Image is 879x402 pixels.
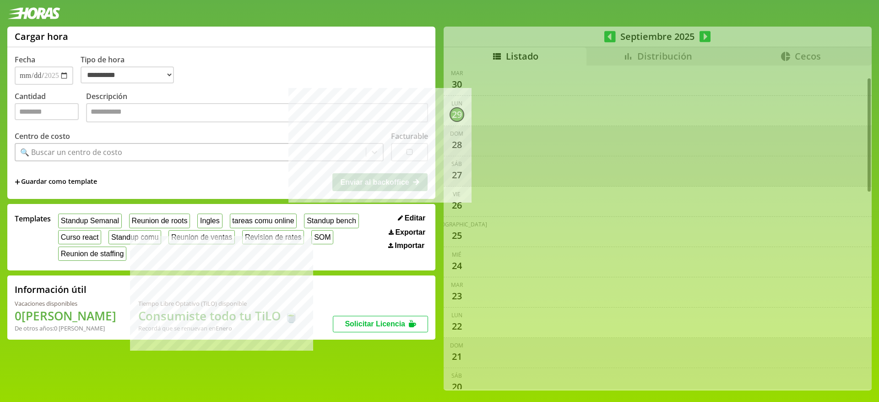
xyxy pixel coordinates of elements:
[345,320,405,328] span: Solicitar Licencia
[20,147,122,157] div: 🔍 Buscar un centro de costo
[197,214,222,228] button: Ingles
[109,230,161,244] button: Standup comu
[333,316,428,332] button: Solicitar Licencia
[168,230,235,244] button: Reunion de ventas
[386,228,428,237] button: Exportar
[391,131,428,141] label: Facturable
[395,228,425,237] span: Exportar
[129,214,190,228] button: Reunion de roots
[86,103,428,122] textarea: Descripción
[311,230,333,244] button: SOM
[15,299,116,308] div: Vacaciones disponibles
[86,91,428,125] label: Descripción
[58,230,101,244] button: Curso react
[81,66,174,83] select: Tipo de hora
[15,283,87,296] h2: Información útil
[138,299,298,308] div: Tiempo Libre Optativo (TiLO) disponible
[15,30,68,43] h1: Cargar hora
[242,230,304,244] button: Revision de rates
[395,214,428,223] button: Editar
[15,91,86,125] label: Cantidad
[138,308,298,324] h1: Consumiste todo tu TiLO 🍵
[15,177,20,187] span: +
[304,214,358,228] button: Standup bench
[58,247,126,261] button: Reunion de staffing
[405,214,425,222] span: Editar
[15,103,79,120] input: Cantidad
[15,324,116,332] div: De otros años: 0 [PERSON_NAME]
[230,214,297,228] button: tareas comu online
[216,324,232,332] b: Enero
[81,55,181,85] label: Tipo de hora
[58,214,122,228] button: Standup Semanal
[15,55,35,65] label: Fecha
[15,214,51,224] span: Templates
[15,177,97,187] span: +Guardar como template
[138,324,298,332] div: Recordá que se renuevan en
[15,308,116,324] h1: 0 [PERSON_NAME]
[7,7,60,19] img: logotipo
[15,131,70,141] label: Centro de costo
[395,242,424,250] span: Importar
